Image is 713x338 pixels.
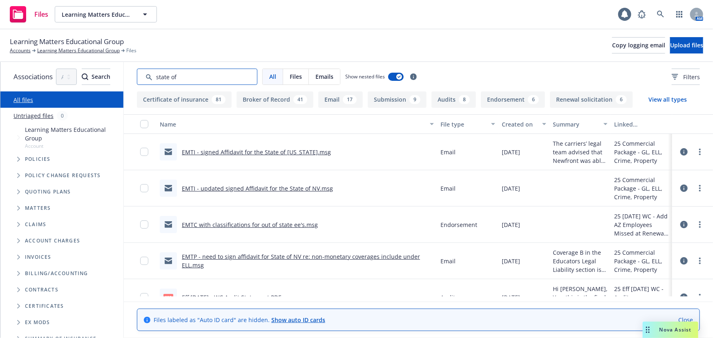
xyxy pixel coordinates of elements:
a: Search [653,6,669,22]
a: EMTP - need to sign affidavit for State of NV re: non-monetary coverages include under ELL.msg [182,253,420,269]
span: [DATE] [502,257,520,265]
span: All [269,72,276,81]
span: Files [34,11,48,18]
span: Matters [25,206,51,211]
span: Certificates [25,304,64,309]
input: Toggle Row Selected [140,293,148,301]
a: more [695,147,705,157]
a: Switch app [671,6,688,22]
div: 6 [528,95,539,104]
span: Invoices [25,255,51,260]
span: Quoting plans [25,189,71,194]
span: PDF [163,294,173,300]
div: Search [82,69,110,84]
span: [DATE] [502,293,520,302]
a: more [695,292,705,302]
button: Endorsement [481,91,545,108]
a: Show auto ID cards [271,316,325,324]
a: more [695,256,705,266]
span: Learning Matters Educational Group [62,10,132,19]
a: EMTC with classifications for out of state ee's.msg [182,221,318,229]
input: Toggle Row Selected [140,220,148,229]
div: 25 Commercial Package - GL, ELL, Crime, Property [614,248,669,274]
span: The carriers’ legal team advised that Newfront was able to sign the affidavit. Attached, please f... [553,139,608,165]
a: Untriaged files [13,111,54,120]
div: Summary [553,120,599,129]
button: Linked associations [611,114,672,134]
span: Hi [PERSON_NAME], Yes, this is the final audit for the 24-25 WC policy that we took over on Broke... [553,285,608,310]
span: Ex Mods [25,320,50,325]
input: Toggle Row Selected [140,184,148,192]
div: 0 [57,111,68,120]
span: Policies [25,157,51,162]
div: 17 [343,95,357,104]
a: Eff [DATE] - WC Audit Statement.PDF [182,294,281,301]
a: Files [7,3,51,26]
a: Accounts [10,47,31,54]
span: Contracts [25,287,58,292]
span: Show nested files [345,73,385,80]
button: Upload files [670,37,703,53]
svg: Search [82,73,88,80]
button: Email [318,91,363,108]
button: Renewal solicitation [550,91,633,108]
span: Endorsement [440,220,477,229]
span: Coverage B in the Educators Legal Liability section is where the non-monetary coverages are provi... [553,248,608,274]
div: 25 Eff [DATE] WC - Audit [614,285,669,302]
a: EMTI - updated signed Affidavit for the State of NV.msg [182,185,333,192]
div: 81 [212,95,226,104]
div: 6 [616,95,627,104]
input: Toggle Row Selected [140,257,148,265]
div: 25 Commercial Package - GL, ELL, Crime, Property [614,176,669,201]
span: Emails [315,72,333,81]
span: Files labeled as "Auto ID card" are hidden. [154,316,325,324]
span: Filters [672,73,700,81]
div: 41 [293,95,307,104]
span: Learning Matters Educational Group [25,125,120,142]
span: Account charges [25,238,80,243]
div: Tree Example [0,124,123,265]
input: Select all [140,120,148,128]
button: SearchSearch [82,69,110,85]
a: more [695,220,705,229]
div: 25 Commercial Package - GL, ELL, Crime, Property [614,139,669,165]
div: Created on [502,120,537,129]
button: Filters [672,69,700,85]
span: Email [440,148,456,156]
span: Email [440,257,456,265]
span: Nova Assist [659,326,692,333]
button: Created on [498,114,550,134]
span: Copy logging email [612,41,665,49]
span: Filters [683,73,700,81]
span: Learning Matters Educational Group [10,36,124,47]
a: Learning Matters Educational Group [37,47,120,54]
span: Email [440,184,456,193]
button: Broker of Record [237,91,313,108]
span: Files [126,47,136,54]
div: 9 [409,95,420,104]
button: Nova Assist [643,322,698,338]
span: [DATE] [502,220,520,229]
button: Audits [431,91,476,108]
a: more [695,183,705,193]
div: 8 [459,95,470,104]
button: Summary [550,114,611,134]
a: EMTI - signed Affidavit for the State of [US_STATE].msg [182,148,331,156]
button: Submission [368,91,427,108]
span: [DATE] [502,148,520,156]
a: Close [678,316,693,324]
div: Drag to move [643,322,653,338]
span: Billing/Accounting [25,271,88,276]
div: Linked associations [614,120,669,129]
div: 25 [DATE] WC - Add AZ Employees Missed at Renewal [614,212,669,238]
button: File type [437,114,498,134]
button: Copy logging email [612,37,665,53]
input: Search by keyword... [137,69,257,85]
a: All files [13,96,33,104]
div: Name [160,120,425,129]
span: Files [290,72,302,81]
span: Upload files [670,41,703,49]
span: [DATE] [502,184,520,193]
span: Claims [25,222,46,227]
span: Account [25,142,120,149]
